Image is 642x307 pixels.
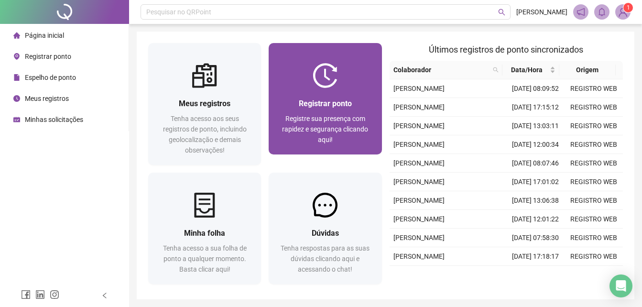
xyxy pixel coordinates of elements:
td: [DATE] 12:00:34 [506,135,565,154]
span: Tenha respostas para as suas dúvidas clicando aqui e acessando o chat! [281,244,370,273]
span: [PERSON_NAME] [393,103,445,111]
span: Registrar ponto [299,99,352,108]
span: Meus registros [25,95,69,102]
span: 1 [627,4,630,11]
span: Meus registros [179,99,230,108]
span: [PERSON_NAME] [393,122,445,130]
td: [DATE] 13:40:00 [506,266,565,295]
a: Meus registrosTenha acesso aos seus registros de ponto, incluindo geolocalização e demais observa... [148,43,261,165]
div: Open Intercom Messenger [609,274,632,297]
span: [PERSON_NAME] [393,85,445,92]
a: DúvidasTenha respostas para as suas dúvidas clicando aqui e acessando o chat! [269,173,381,284]
td: [DATE] 08:07:46 [506,154,565,173]
a: Registrar pontoRegistre sua presença com rapidez e segurança clicando aqui! [269,43,381,154]
span: [PERSON_NAME] [393,141,445,148]
span: [PERSON_NAME] [393,159,445,167]
td: [DATE] 17:18:17 [506,247,565,266]
span: [PERSON_NAME] [393,234,445,241]
span: search [491,63,501,77]
span: linkedin [35,290,45,299]
span: environment [13,53,20,60]
span: facebook [21,290,31,299]
span: Página inicial [25,32,64,39]
span: [PERSON_NAME] [393,252,445,260]
span: Colaborador [393,65,490,75]
td: REGISTRO WEB [565,191,623,210]
span: Data/Hora [506,65,547,75]
th: Data/Hora [502,61,559,79]
span: clock-circle [13,95,20,102]
th: Origem [559,61,616,79]
td: [DATE] 17:01:02 [506,173,565,191]
span: [PERSON_NAME] [393,178,445,186]
sup: Atualize o seu contato no menu Meus Dados [623,3,633,12]
span: Registrar ponto [25,53,71,60]
span: bell [598,8,606,16]
td: REGISTRO WEB [565,117,623,135]
td: REGISTRO WEB [565,229,623,247]
td: [DATE] 07:58:30 [506,229,565,247]
span: file [13,74,20,81]
td: REGISTRO WEB [565,173,623,191]
span: schedule [13,116,20,123]
a: Minha folhaTenha acesso a sua folha de ponto a qualquer momento. Basta clicar aqui! [148,173,261,284]
span: notification [577,8,585,16]
span: left [101,292,108,299]
span: Minha folha [184,229,225,238]
td: REGISTRO WEB [565,79,623,98]
td: [DATE] 13:03:11 [506,117,565,135]
span: search [493,67,499,73]
span: home [13,32,20,39]
td: REGISTRO MANUAL [565,266,623,295]
td: REGISTRO WEB [565,98,623,117]
td: [DATE] 17:15:12 [506,98,565,117]
span: Últimos registros de ponto sincronizados [429,44,583,55]
span: Registre sua presença com rapidez e segurança clicando aqui! [282,115,368,143]
span: [PERSON_NAME] [393,197,445,204]
span: search [498,9,505,16]
img: 93207 [616,5,630,19]
span: Tenha acesso a sua folha de ponto a qualquer momento. Basta clicar aqui! [163,244,247,273]
span: Minhas solicitações [25,116,83,123]
td: [DATE] 12:01:22 [506,210,565,229]
td: [DATE] 08:09:52 [506,79,565,98]
span: instagram [50,290,59,299]
td: REGISTRO WEB [565,154,623,173]
span: [PERSON_NAME] [393,215,445,223]
span: Dúvidas [312,229,339,238]
td: [DATE] 13:06:38 [506,191,565,210]
td: REGISTRO WEB [565,247,623,266]
td: REGISTRO WEB [565,135,623,154]
span: Tenha acesso aos seus registros de ponto, incluindo geolocalização e demais observações! [163,115,247,154]
span: [PERSON_NAME] [516,7,567,17]
span: Espelho de ponto [25,74,76,81]
td: REGISTRO WEB [565,210,623,229]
